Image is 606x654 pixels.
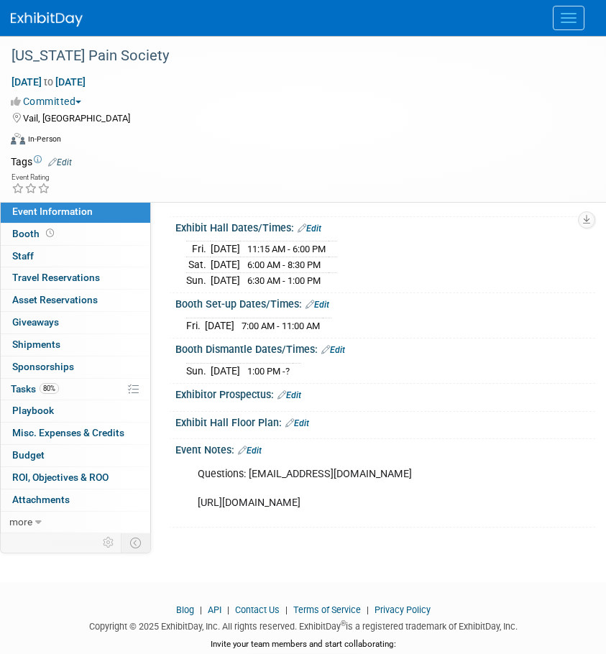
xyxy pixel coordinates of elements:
[11,131,588,152] div: Event Format
[247,259,321,270] span: 6:00 AM - 8:30 PM
[196,604,206,615] span: |
[11,94,87,109] button: Committed
[186,257,211,273] td: Sat.
[306,300,329,310] a: Edit
[1,201,150,223] a: Event Information
[235,604,280,615] a: Contact Us
[1,290,150,311] a: Asset Reservations
[293,604,361,615] a: Terms of Service
[12,427,124,438] span: Misc. Expenses & Credits
[285,418,309,428] a: Edit
[208,604,221,615] a: API
[12,494,70,505] span: Attachments
[12,405,54,416] span: Playbook
[1,246,150,267] a: Staff
[277,390,301,400] a: Edit
[11,75,86,88] span: [DATE] [DATE]
[175,384,595,402] div: Exhibitor Prospectus:
[341,620,346,627] sup: ®
[12,471,109,483] span: ROI, Objectives & ROO
[1,512,150,533] a: more
[242,321,320,331] span: 7:00 AM - 11:00 AM
[1,334,150,356] a: Shipments
[186,318,205,333] td: Fri.
[40,383,59,394] span: 80%
[1,423,150,444] a: Misc. Expenses & Credits
[211,257,240,273] td: [DATE]
[363,604,372,615] span: |
[42,76,55,88] span: to
[27,134,61,144] div: In-Person
[247,244,326,254] span: 11:15 AM - 6:00 PM
[175,439,595,458] div: Event Notes:
[12,449,45,461] span: Budget
[321,345,345,355] a: Edit
[9,516,32,528] span: more
[12,272,100,283] span: Travel Reservations
[282,604,291,615] span: |
[1,489,150,511] a: Attachments
[224,604,233,615] span: |
[1,312,150,333] a: Giveaways
[247,275,321,286] span: 6:30 AM - 1:00 PM
[175,293,595,312] div: Booth Set-up Dates/Times:
[23,113,130,124] span: Vail, [GEOGRAPHIC_DATA]
[176,604,194,615] a: Blog
[11,133,25,144] img: Format-Inperson.png
[211,363,240,378] td: [DATE]
[175,217,595,236] div: Exhibit Hall Dates/Times:
[121,533,151,552] td: Toggle Event Tabs
[12,294,98,305] span: Asset Reservations
[211,272,240,287] td: [DATE]
[11,12,83,27] img: ExhibitDay
[1,224,150,245] a: Booth
[247,366,290,377] span: 1:00 PM -
[186,272,211,287] td: Sun.
[12,174,50,181] div: Event Rating
[175,338,595,357] div: Booth Dismantle Dates/Times:
[11,155,72,169] td: Tags
[375,604,431,615] a: Privacy Policy
[205,318,234,333] td: [DATE]
[11,383,59,395] span: Tasks
[1,267,150,289] a: Travel Reservations
[1,379,150,400] a: Tasks80%
[553,6,584,30] button: Menu
[1,400,150,422] a: Playbook
[175,412,595,430] div: Exhibit Hall Floor Plan:
[238,446,262,456] a: Edit
[12,316,59,328] span: Giveaways
[12,338,60,350] span: Shipments
[6,43,577,69] div: [US_STATE] Pain Society
[12,250,34,262] span: Staff
[96,533,121,552] td: Personalize Event Tab Strip
[211,241,240,257] td: [DATE]
[1,467,150,489] a: ROI, Objectives & ROO
[298,224,321,234] a: Edit
[188,460,569,517] div: Questions: [EMAIL_ADDRESS][DOMAIN_NAME] [URL][DOMAIN_NAME]
[48,157,72,167] a: Edit
[1,445,150,466] a: Budget
[285,366,290,377] span: ?
[12,361,74,372] span: Sponsorships
[43,228,57,239] span: Booth not reserved yet
[12,228,57,239] span: Booth
[186,241,211,257] td: Fri.
[186,363,211,378] td: Sun.
[11,617,595,633] div: Copyright © 2025 ExhibitDay, Inc. All rights reserved. ExhibitDay is a registered trademark of Ex...
[1,356,150,378] a: Sponsorships
[12,206,93,217] span: Event Information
